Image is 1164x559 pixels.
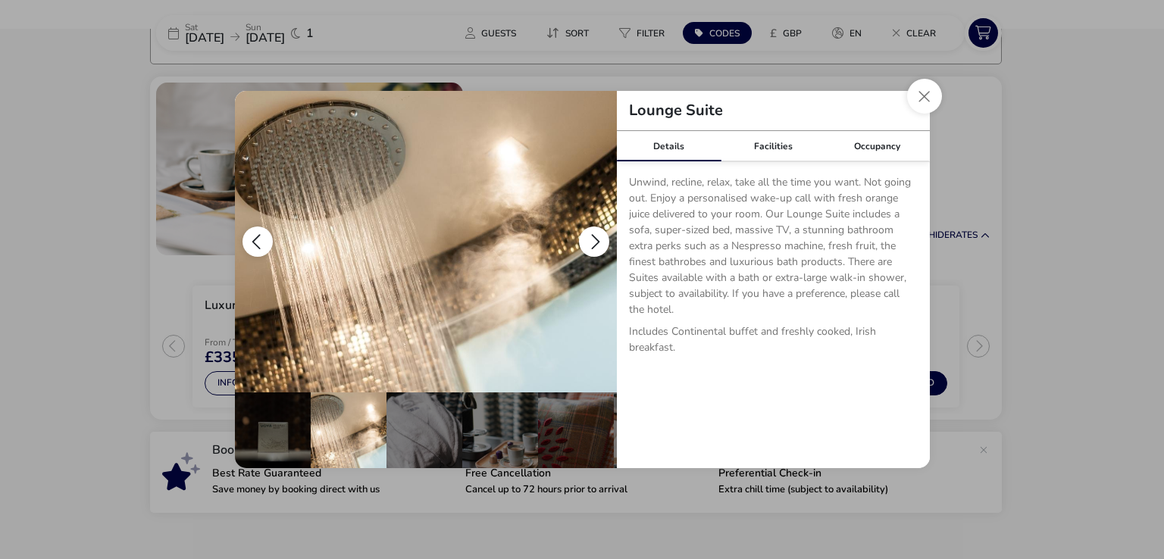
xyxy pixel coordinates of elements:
p: Unwind, recline, relax, take all the time you want. Not going out. Enjoy a personalised wake-up c... [629,174,918,323]
h2: Lounge Suite [617,103,735,118]
div: Occupancy [825,131,930,161]
div: Details [617,131,721,161]
button: Close dialog [907,79,942,114]
div: Facilities [721,131,825,161]
p: Includes Continental buffet and freshly cooked, Irish breakfast. [629,323,918,361]
img: f4fcfe03f5624cfd1f04b8bd8c46605bb96645cb7fcaf7918ce4b367262fec24 [235,91,617,392]
div: details [235,91,930,468]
